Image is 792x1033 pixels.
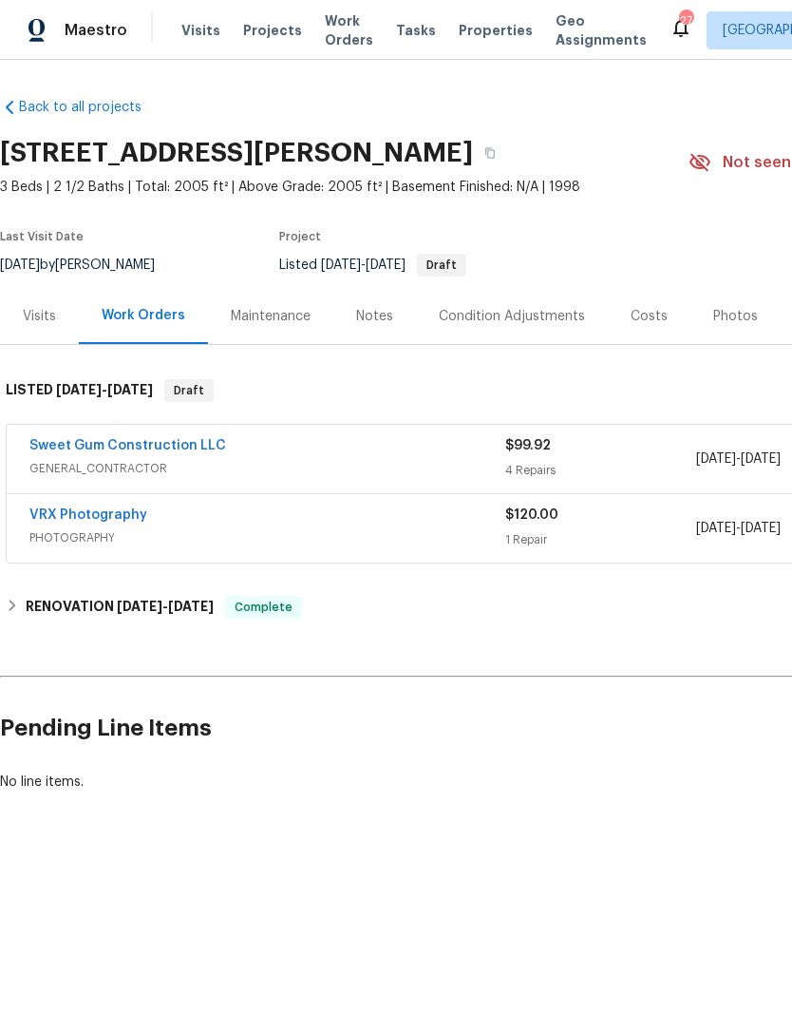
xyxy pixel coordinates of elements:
span: Visits [181,21,220,40]
div: Photos [713,307,758,326]
div: 4 Repairs [505,461,695,480]
span: Project [279,231,321,242]
span: - [321,258,405,272]
span: Listed [279,258,466,272]
span: GENERAL_CONTRACTOR [29,459,505,478]
span: Draft [166,381,212,400]
span: Draft [419,259,464,271]
span: - [696,519,781,538]
span: PHOTOGRAPHY [29,528,505,547]
div: Visits [23,307,56,326]
span: - [696,450,781,469]
div: Notes [356,307,393,326]
span: $120.00 [505,508,558,522]
a: VRX Photography [29,508,147,522]
div: 1 Repair [505,530,695,549]
span: Projects [243,21,302,40]
h6: LISTED [6,379,153,402]
span: Complete [227,598,300,617]
span: - [56,383,153,396]
span: [DATE] [741,452,781,466]
div: Costs [631,307,668,326]
a: Sweet Gum Construction LLC [29,439,226,452]
div: Condition Adjustments [439,307,585,326]
span: [DATE] [117,600,162,613]
span: Tasks [396,24,436,37]
span: [DATE] [696,452,736,466]
button: Copy Address [473,136,507,170]
span: [DATE] [107,383,153,396]
span: $99.92 [505,439,551,452]
span: [DATE] [168,600,214,613]
span: Geo Assignments [556,11,647,49]
span: Maestro [65,21,127,40]
span: [DATE] [321,258,361,272]
span: Work Orders [325,11,373,49]
span: [DATE] [366,258,405,272]
span: [DATE] [741,522,781,535]
div: 27 [679,11,692,30]
h6: RENOVATION [26,596,214,619]
div: Work Orders [102,306,185,325]
div: Maintenance [231,307,311,326]
span: - [117,600,214,613]
span: [DATE] [696,522,736,535]
span: Properties [459,21,533,40]
span: [DATE] [56,383,102,396]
